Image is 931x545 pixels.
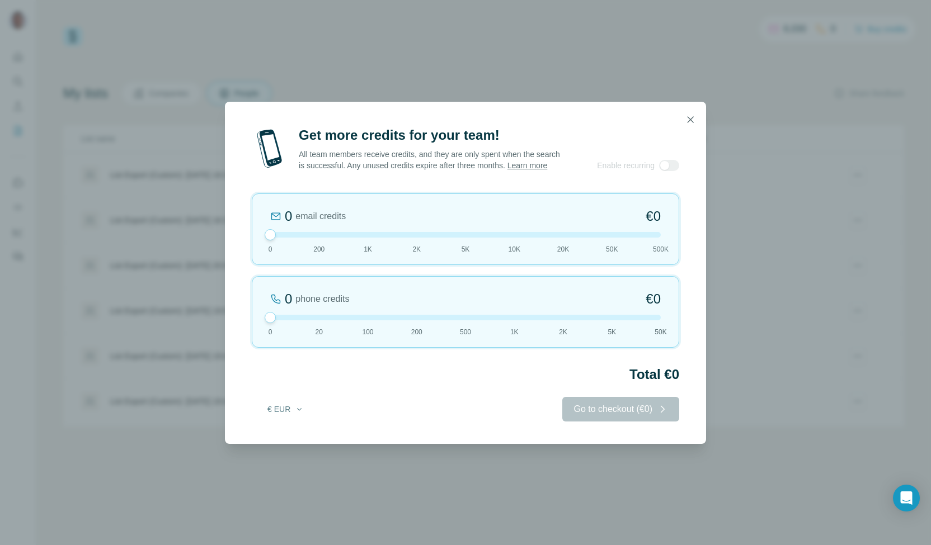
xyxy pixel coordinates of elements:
span: 50K [655,327,666,337]
span: email credits [295,210,346,223]
div: 0 [285,207,292,225]
span: 10K [509,244,520,254]
img: mobile-phone [252,126,288,171]
h2: Total €0 [252,366,679,383]
span: 2K [412,244,421,254]
span: 500 [460,327,471,337]
span: 5K [462,244,470,254]
span: Enable recurring [597,160,655,171]
span: 20K [557,244,569,254]
span: 0 [269,327,272,337]
div: 0 [285,290,292,308]
span: 2K [559,327,567,337]
span: €0 [646,290,661,308]
span: 0 [269,244,272,254]
span: 20 [316,327,323,337]
span: phone credits [295,292,349,306]
span: 5K [608,327,616,337]
button: € EUR [260,399,312,419]
span: 50K [606,244,618,254]
a: Learn more [507,161,548,170]
span: 200 [313,244,325,254]
span: 200 [411,327,422,337]
span: 100 [362,327,373,337]
span: 1K [510,327,519,337]
span: 500K [653,244,669,254]
div: Open Intercom Messenger [893,485,920,511]
p: All team members receive credits, and they are only spent when the search is successful. Any unus... [299,149,561,171]
span: 1K [364,244,372,254]
span: €0 [646,207,661,225]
